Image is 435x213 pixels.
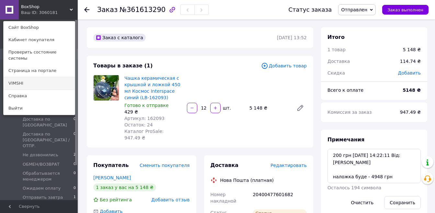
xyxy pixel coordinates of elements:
[74,171,76,182] span: 0
[94,75,119,101] img: Чашка керамическая с крышкой и ложкой 450 мл Космос Interspace синий (LB-162093)
[4,77,75,89] a: VIMSHI
[288,6,332,13] div: Статус заказа
[4,102,75,114] a: Выйти
[100,197,132,202] span: Без рейтинга
[211,192,236,204] span: Номер накладной
[74,131,76,149] span: 0
[74,152,76,158] span: 2
[97,6,118,14] span: Заказ
[403,88,421,93] b: 5148 ₴
[74,195,76,200] span: 1
[294,101,307,114] a: Редактировать
[327,34,345,40] span: Итого
[261,62,307,69] span: Добавить товар
[219,177,275,183] div: Нова Пошта (платная)
[398,70,421,76] span: Добавить
[221,105,232,111] div: шт.
[74,161,76,167] span: 0
[93,63,153,69] span: Товары в заказе (1)
[327,47,346,52] span: 1 товар
[93,183,156,191] div: 1 заказ у вас на 5 148 ₴
[270,163,307,168] span: Редактировать
[247,103,291,112] div: 5 148 ₴
[21,10,48,16] div: Ваш ID: 3060181
[124,103,169,108] span: Готово к отправке
[23,185,61,191] span: Ожидаем оплату
[93,162,129,168] span: Покупатель
[396,54,425,68] div: 114.74 ₴
[400,110,421,115] span: 947.49 ₴
[4,90,75,102] a: Справка
[346,196,379,209] button: Очистить
[277,35,307,40] time: [DATE] 13:52
[382,5,429,15] button: Заказ выполнен
[384,196,421,209] button: Сохранить
[341,7,367,12] span: Отправлен
[4,21,75,34] a: Сайт BoxShop
[23,171,74,182] span: Обрабатывается менеджером
[93,175,131,180] a: [PERSON_NAME]
[74,185,76,191] span: 0
[124,116,165,121] span: Артикул: 162093
[23,131,74,149] span: Доставка по [GEOGRAPHIC_DATA] / ОТПР.
[23,195,63,200] span: Отправить завтра
[327,88,363,93] span: Всего к оплате
[211,162,239,168] span: Доставка
[93,34,146,41] div: Заказ с каталога
[23,116,74,128] span: Доставка по [GEOGRAPHIC_DATA]
[151,197,189,202] span: Добавить отзыв
[23,152,58,158] span: Не дозвонились
[251,189,308,207] div: 20400477601682
[387,7,423,12] span: Заказ выполнен
[74,116,76,128] span: 0
[23,161,60,167] span: ОБМЕН/ВОЗВРАТ
[21,4,70,10] span: BoxShop
[327,149,421,183] textarea: передоплата в розмірі 200 грн 200 грн [DATE] 14:22:11 Від: [PERSON_NAME] наложка буде - 4948 грн
[124,129,164,140] span: Каталог ProSale: 947.49 ₴
[4,34,75,46] a: Кабинет покупателя
[4,65,75,77] a: Страница на портале
[327,70,345,76] span: Скидка
[403,46,421,53] div: 5 148 ₴
[327,136,364,143] span: Примечания
[124,76,180,100] a: Чашка керамическая с крышкой и ложкой 450 мл Космос Interspace синий (LB-162093)
[84,6,89,13] div: Вернуться назад
[327,59,350,64] span: Доставка
[327,110,372,115] span: Комиссия за заказ
[120,6,166,14] span: №361613290
[4,46,75,64] a: Проверить состояние системы
[140,163,189,168] span: Сменить покупателя
[327,185,381,190] span: Осталось 194 символа
[124,122,153,127] span: Остаток: 24
[124,109,182,115] div: 429 ₴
